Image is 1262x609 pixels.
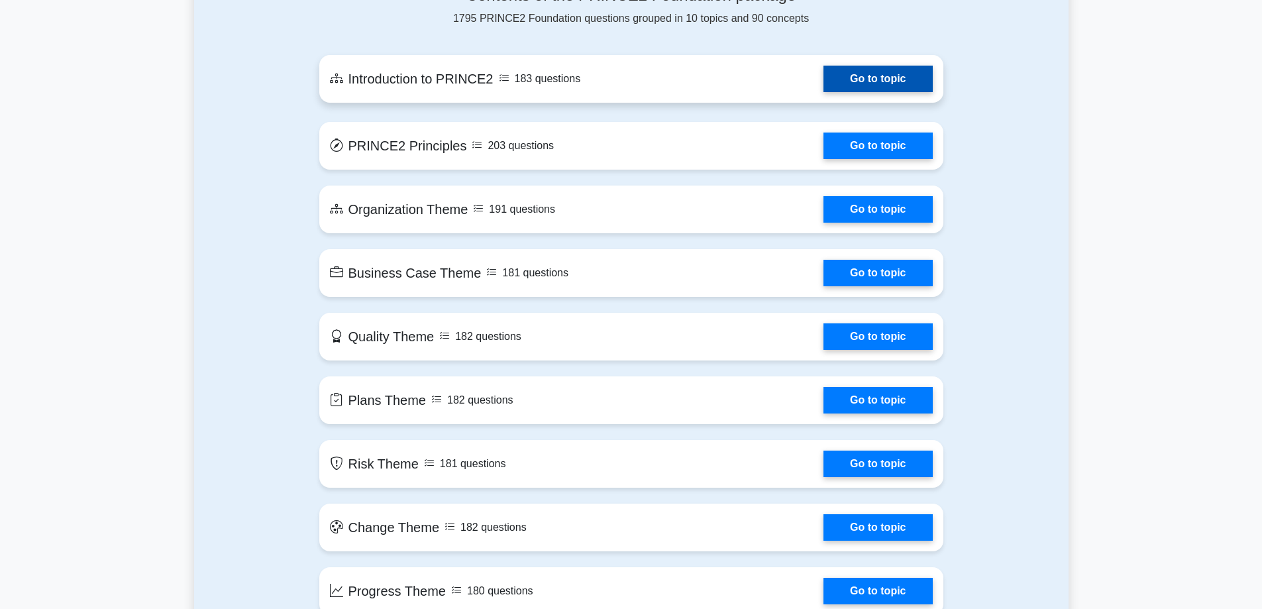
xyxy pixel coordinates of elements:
[823,133,932,159] a: Go to topic
[823,260,932,286] a: Go to topic
[823,578,932,604] a: Go to topic
[823,514,932,541] a: Go to topic
[823,451,932,477] a: Go to topic
[823,323,932,350] a: Go to topic
[823,66,932,92] a: Go to topic
[823,387,932,414] a: Go to topic
[823,196,932,223] a: Go to topic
